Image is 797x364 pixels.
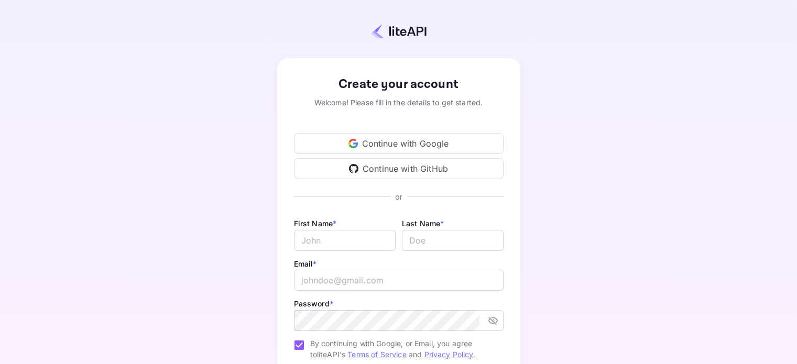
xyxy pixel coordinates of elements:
[402,230,504,251] input: Doe
[294,230,396,251] input: John
[294,133,504,154] div: Continue with Google
[347,350,406,359] a: Terms of Service
[402,219,444,228] label: Last Name
[310,338,495,360] span: By continuing with Google, or Email, you agree to liteAPI's and
[371,24,427,39] img: liteapi
[294,75,504,94] div: Create your account
[484,311,503,330] button: toggle password visibility
[294,158,504,179] div: Continue with GitHub
[294,219,337,228] label: First Name
[424,350,475,359] a: Privacy Policy.
[294,270,504,291] input: johndoe@gmail.com
[294,97,504,108] div: Welcome! Please fill in the details to get started.
[294,259,317,268] label: Email
[294,299,333,308] label: Password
